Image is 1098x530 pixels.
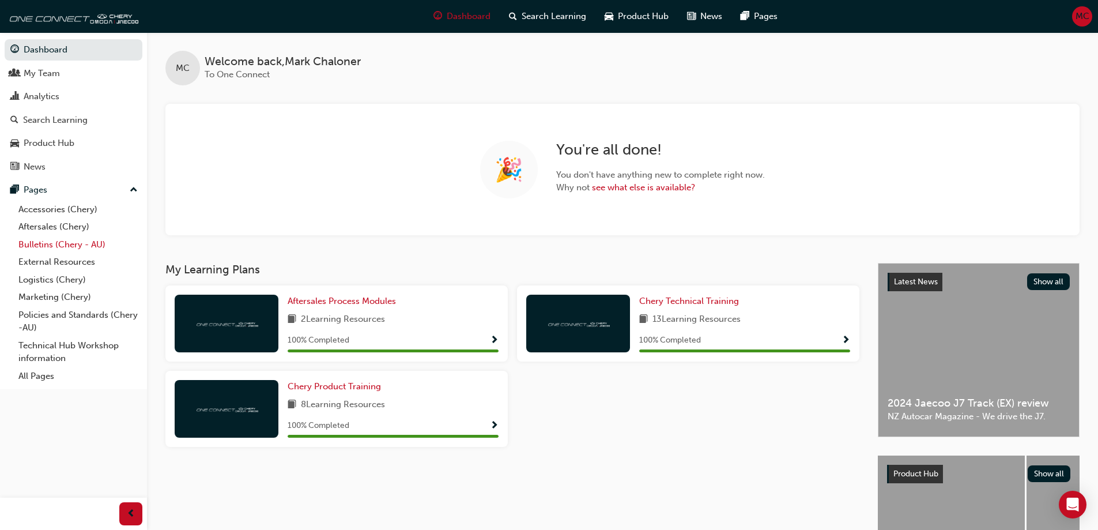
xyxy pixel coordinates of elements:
[490,419,499,433] button: Show Progress
[893,469,938,479] span: Product Hub
[288,334,349,347] span: 100 % Completed
[288,398,296,412] span: book-icon
[24,137,74,150] div: Product Hub
[495,163,523,176] span: 🎉
[14,201,142,219] a: Accessories (Chery)
[447,10,490,23] span: Dashboard
[605,9,613,24] span: car-icon
[5,133,142,154] a: Product Hub
[556,141,765,159] h2: You're all done!
[6,5,138,28] img: oneconnect
[509,9,517,24] span: search-icon
[595,5,678,28] a: car-iconProduct Hub
[592,182,695,193] a: see what else is available?
[10,92,19,102] span: chart-icon
[301,313,385,327] span: 2 Learning Resources
[23,114,88,127] div: Search Learning
[5,39,142,61] a: Dashboard
[205,55,361,69] span: Welcome back , Mark Chaloner
[639,313,648,327] span: book-icon
[127,507,135,521] span: prev-icon
[556,181,765,194] span: Why not
[842,336,850,346] span: Show Progress
[741,9,749,24] span: pages-icon
[490,333,499,348] button: Show Progress
[195,318,258,329] img: oneconnect
[5,156,142,178] a: News
[618,10,669,23] span: Product Hub
[639,334,701,347] span: 100 % Completed
[10,115,18,126] span: search-icon
[288,295,401,308] a: Aftersales Process Modules
[165,263,859,276] h3: My Learning Plans
[288,381,381,392] span: Chery Product Training
[546,318,610,329] img: oneconnect
[433,9,442,24] span: guage-icon
[14,367,142,385] a: All Pages
[176,62,190,75] span: MC
[14,288,142,306] a: Marketing (Chery)
[195,403,258,414] img: oneconnect
[556,168,765,182] span: You don't have anything new to complete right now.
[24,67,60,80] div: My Team
[288,380,386,393] a: Chery Product Training
[14,271,142,289] a: Logistics (Chery)
[5,37,142,179] button: DashboardMy TeamAnalyticsSearch LearningProduct HubNews
[887,465,1070,483] a: Product HubShow all
[5,179,142,201] button: Pages
[5,110,142,131] a: Search Learning
[490,421,499,431] span: Show Progress
[14,253,142,271] a: External Resources
[754,10,778,23] span: Pages
[14,337,142,367] a: Technical Hub Workshop information
[894,277,938,287] span: Latest News
[24,160,46,174] div: News
[652,313,741,327] span: 13 Learning Resources
[10,69,19,79] span: people-icon
[878,263,1080,437] a: Latest NewsShow all2024 Jaecoo J7 Track (EX) reviewNZ Autocar Magazine - We drive the J7.
[424,5,500,28] a: guage-iconDashboard
[700,10,722,23] span: News
[288,419,349,433] span: 100 % Completed
[14,306,142,337] a: Policies and Standards (Chery -AU)
[522,10,586,23] span: Search Learning
[5,86,142,107] a: Analytics
[14,236,142,254] a: Bulletins (Chery - AU)
[639,295,744,308] a: Chery Technical Training
[10,162,19,172] span: news-icon
[10,138,19,149] span: car-icon
[288,313,296,327] span: book-icon
[24,90,59,103] div: Analytics
[1072,6,1092,27] button: MC
[301,398,385,412] span: 8 Learning Resources
[130,183,138,198] span: up-icon
[639,296,739,306] span: Chery Technical Training
[731,5,787,28] a: pages-iconPages
[888,273,1070,291] a: Latest NewsShow all
[1059,491,1086,518] div: Open Intercom Messenger
[205,69,270,80] span: To One Connect
[1076,10,1089,23] span: MC
[678,5,731,28] a: news-iconNews
[24,183,47,197] div: Pages
[5,63,142,84] a: My Team
[490,336,499,346] span: Show Progress
[687,9,696,24] span: news-icon
[1027,273,1070,290] button: Show all
[500,5,595,28] a: search-iconSearch Learning
[10,45,19,55] span: guage-icon
[842,333,850,348] button: Show Progress
[1028,465,1071,482] button: Show all
[14,218,142,236] a: Aftersales (Chery)
[888,397,1070,410] span: 2024 Jaecoo J7 Track (EX) review
[288,296,396,306] span: Aftersales Process Modules
[10,185,19,196] span: pages-icon
[888,410,1070,423] span: NZ Autocar Magazine - We drive the J7.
